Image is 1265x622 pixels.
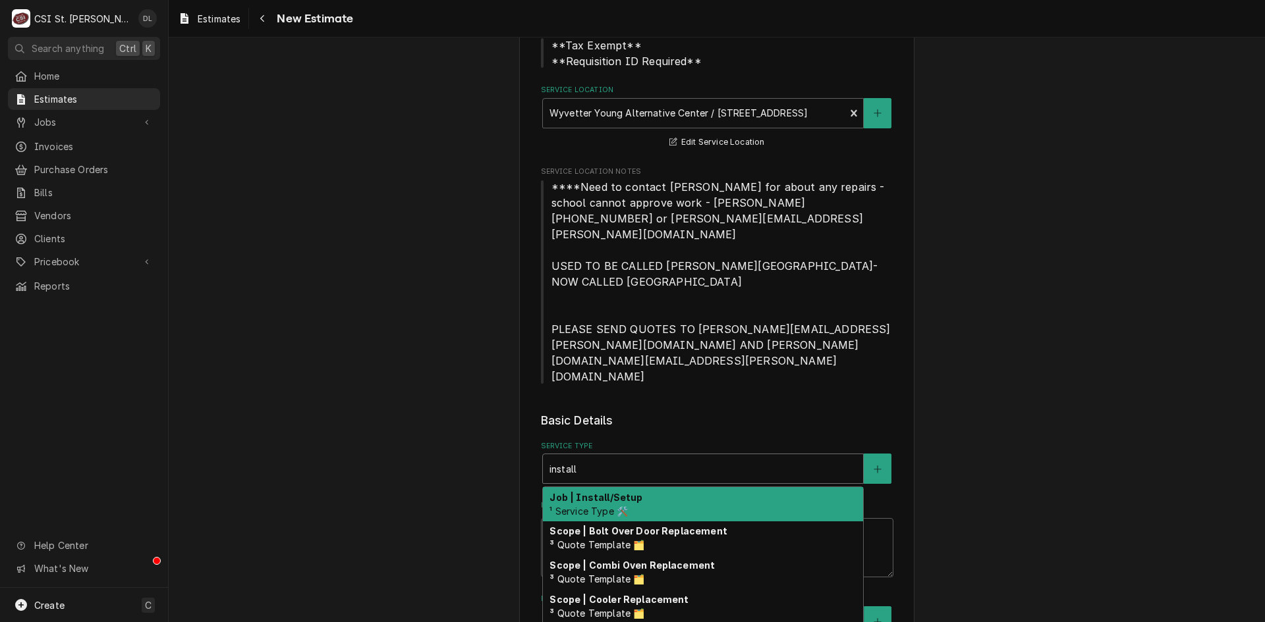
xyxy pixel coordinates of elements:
span: Home [34,69,154,83]
button: Edit Service Location [667,134,767,151]
a: Go to Help Center [8,534,160,556]
a: Estimates [8,88,160,110]
label: Service Location [541,85,893,95]
span: ³ Quote Template 🗂️ [549,573,644,584]
a: Estimates [173,8,246,30]
div: CSI St. Louis's Avatar [12,9,30,28]
button: Navigate back [252,8,273,29]
a: Home [8,65,160,87]
span: Service Location Notes [541,179,893,384]
span: Estimates [34,92,154,106]
div: David Lindsey's Avatar [138,9,157,28]
button: Create New Service [864,454,891,484]
div: Reason For Call [541,500,893,577]
span: New Estimate [273,10,353,28]
legend: Basic Details [541,412,893,429]
span: Ctrl [119,41,136,55]
span: Vendors [34,209,154,222]
span: Estimates [198,12,240,26]
span: Service Location Notes [541,167,893,177]
div: Service Location Notes [541,167,893,384]
span: Help Center [34,538,152,552]
div: Service Location [541,85,893,150]
a: Clients [8,228,160,249]
span: ³ Quote Template 🗂️ [549,539,644,550]
span: Search anything [32,41,104,55]
button: Search anythingCtrlK [8,37,160,60]
div: DL [138,9,157,28]
a: Invoices [8,136,160,157]
span: Bills [34,186,154,199]
strong: Job | Install/Setup [549,492,642,503]
span: Client Notes [541,38,893,69]
label: Reason For Call [541,500,893,511]
span: Pricebook [34,255,134,269]
div: Service Type [541,441,893,484]
span: **Tax Exempt** **Requisition ID Required** [551,39,702,68]
span: Jobs [34,115,134,129]
span: C [145,598,152,612]
a: Vendors [8,205,160,226]
div: Client Notes [541,24,893,68]
span: ³ Quote Template 🗂️ [549,608,644,619]
svg: Create New Location [874,109,882,118]
a: Go to Pricebook [8,251,160,272]
label: Service Type [541,441,893,452]
span: ****Need to contact [PERSON_NAME] for about any repairs - school cannot approve work - [PERSON_NA... [551,180,891,383]
span: ¹ Service Type 🛠️ [549,505,628,517]
span: Invoices [34,140,154,153]
a: Bills [8,182,160,203]
div: CSI St. [PERSON_NAME] [34,12,131,26]
a: Purchase Orders [8,159,160,180]
button: Create New Location [864,98,891,128]
span: Reports [34,279,154,293]
span: Purchase Orders [34,163,154,176]
a: Go to Jobs [8,111,160,133]
svg: Create New Service [874,465,882,474]
span: Create [34,600,65,611]
a: Go to What's New [8,557,160,579]
div: C [12,9,30,28]
span: K [146,41,152,55]
strong: Scope | Combi Oven Replacement [549,559,715,571]
span: What's New [34,561,152,575]
a: Reports [8,275,160,297]
label: Equipment [541,594,893,604]
strong: Scope | Cooler Replacement [549,594,689,605]
span: Clients [34,232,154,246]
strong: Scope | Bolt Over Door Replacement [549,525,727,536]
